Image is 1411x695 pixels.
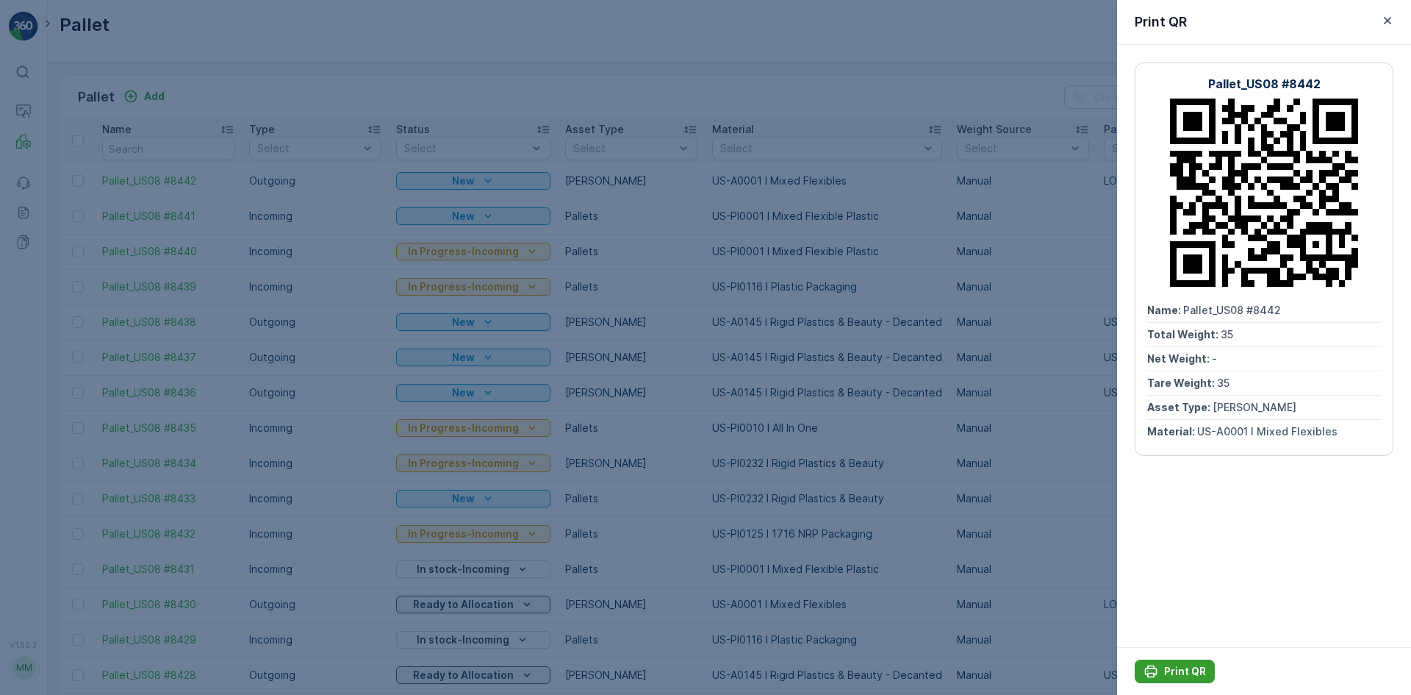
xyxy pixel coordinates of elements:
[1147,352,1212,365] span: Net Weight :
[1208,75,1321,93] p: Pallet_US08 #8442
[1213,401,1296,413] span: [PERSON_NAME]
[1147,377,1217,389] span: Tare Weight :
[1212,352,1217,365] span: -
[1217,377,1229,389] span: 35
[1147,401,1213,413] span: Asset Type :
[1183,304,1281,316] span: Pallet_US08 #8442
[1135,12,1187,32] p: Print QR
[1147,328,1221,341] span: Total Weight :
[1147,425,1197,438] span: Material :
[1147,304,1183,316] span: Name :
[1197,425,1338,438] span: US-A0001 I Mixed Flexibles
[1164,664,1206,679] p: Print QR
[1221,328,1233,341] span: 35
[1135,660,1215,683] button: Print QR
